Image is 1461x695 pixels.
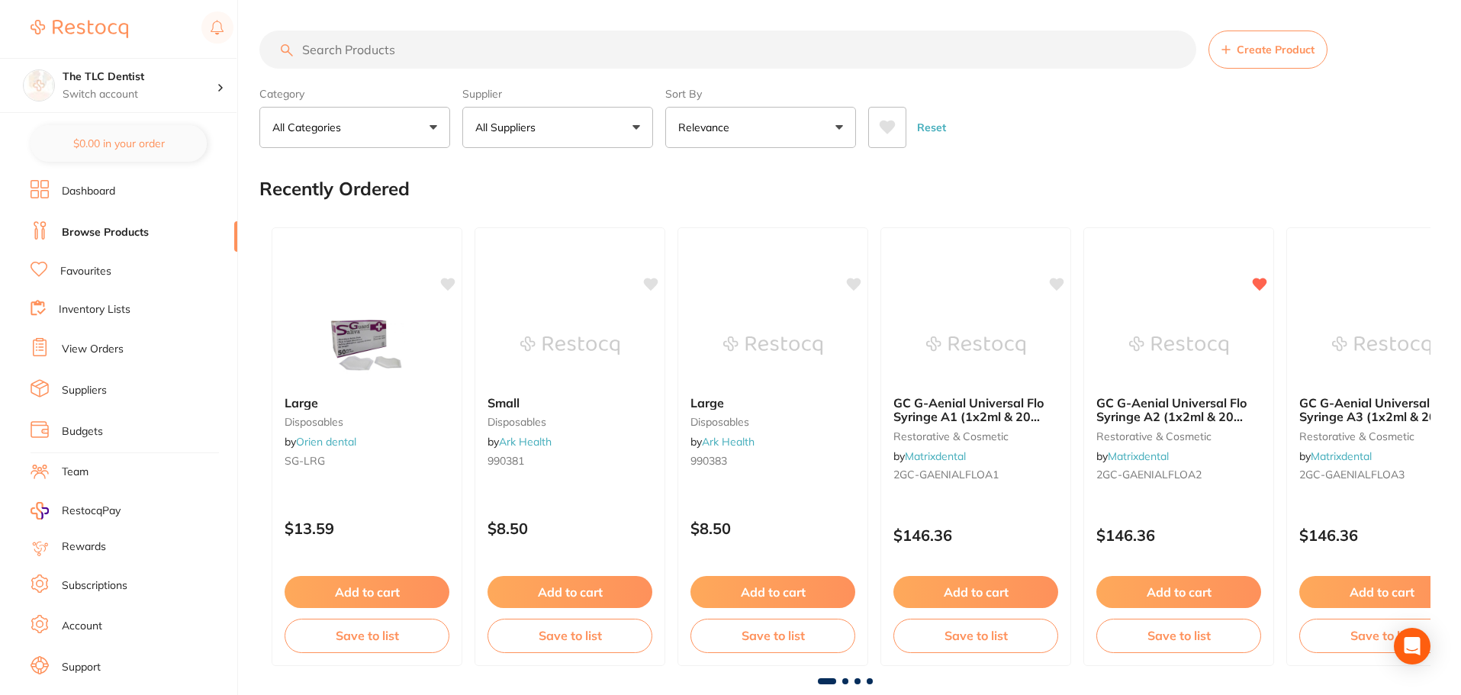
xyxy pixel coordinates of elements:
small: SG-LRG [285,455,449,467]
a: Subscriptions [62,578,127,594]
img: Large [317,307,417,384]
a: Matrixdental [1108,449,1169,463]
label: Supplier [462,87,653,101]
img: Small [520,307,619,384]
small: disposables [690,416,855,428]
a: Browse Products [62,225,149,240]
a: Budgets [62,424,103,439]
a: Inventory Lists [59,302,130,317]
button: Add to cart [690,576,855,608]
h2: Recently Ordered [259,179,410,200]
button: Save to list [1096,619,1261,652]
button: Reset [912,107,951,148]
b: Small [488,396,652,410]
a: Support [62,660,101,675]
img: Restocq Logo [31,20,128,38]
small: disposables [285,416,449,428]
b: Large [285,396,449,410]
button: All Categories [259,107,450,148]
p: All Suppliers [475,120,542,135]
span: by [893,449,966,463]
small: 990383 [690,455,855,467]
img: RestocqPay [31,502,49,520]
span: by [1096,449,1169,463]
a: Ark Health [499,435,552,449]
b: GC G-Aenial Universal Flo Syringe A2 (1x2ml & 20 tips) [1096,396,1261,424]
button: Save to list [488,619,652,652]
h4: The TLC Dentist [63,69,217,85]
button: All Suppliers [462,107,653,148]
p: $8.50 [488,520,652,537]
button: $0.00 in your order [31,125,207,162]
span: RestocqPay [62,504,121,519]
p: $146.36 [1096,526,1261,544]
button: Save to list [893,619,1058,652]
a: Account [62,619,102,634]
span: Create Product [1237,43,1315,56]
a: Rewards [62,539,106,555]
p: All Categories [272,120,347,135]
button: Create Product [1208,31,1327,69]
p: Switch account [63,87,217,102]
span: by [1299,449,1372,463]
p: $13.59 [285,520,449,537]
img: GC G-Aenial Universal Flo Syringe A2 (1x2ml & 20 tips) [1129,307,1228,384]
p: Relevance [678,120,735,135]
a: Matrixdental [1311,449,1372,463]
img: Large [723,307,822,384]
label: Sort By [665,87,856,101]
a: RestocqPay [31,502,121,520]
a: Team [62,465,88,480]
input: Search Products [259,31,1196,69]
a: View Orders [62,342,124,357]
a: Matrixdental [905,449,966,463]
label: Category [259,87,450,101]
a: Restocq Logo [31,11,128,47]
p: $146.36 [893,526,1058,544]
div: Open Intercom Messenger [1394,628,1430,664]
img: GC G-Aenial Universal Flo Syringe A1 (1x2ml & 20 tips) [926,307,1025,384]
a: Ark Health [702,435,755,449]
button: Save to list [285,619,449,652]
small: restorative & cosmetic [1096,430,1261,442]
span: by [285,435,356,449]
small: restorative & cosmetic [893,430,1058,442]
img: The TLC Dentist [24,70,54,101]
small: disposables [488,416,652,428]
a: Suppliers [62,383,107,398]
button: Add to cart [285,576,449,608]
span: by [690,435,755,449]
button: Add to cart [1096,576,1261,608]
span: by [488,435,552,449]
a: Favourites [60,264,111,279]
button: Add to cart [893,576,1058,608]
small: 2GC-GAENIALFLOA2 [1096,468,1261,481]
p: $8.50 [690,520,855,537]
button: Add to cart [488,576,652,608]
small: 990381 [488,455,652,467]
a: Orien dental [296,435,356,449]
button: Relevance [665,107,856,148]
img: GC G-Aenial Universal Flo Syringe A3 (1x2ml & 20 tips) [1332,307,1431,384]
b: GC G-Aenial Universal Flo Syringe A1 (1x2ml & 20 tips) [893,396,1058,424]
small: 2GC-GAENIALFLOA1 [893,468,1058,481]
b: Large [690,396,855,410]
a: Dashboard [62,184,115,199]
button: Save to list [690,619,855,652]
